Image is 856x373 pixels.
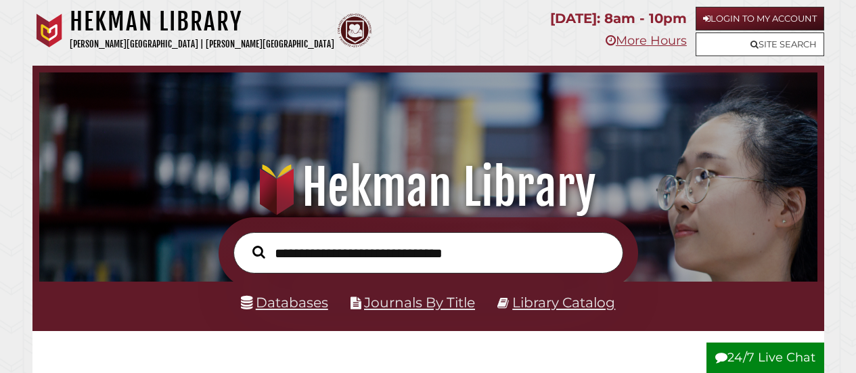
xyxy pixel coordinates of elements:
a: Journals By Title [364,294,475,311]
h1: Hekman Library [70,7,334,37]
a: Library Catalog [512,294,615,311]
i: Search [252,245,265,259]
p: [DATE]: 8am - 10pm [550,7,687,30]
a: More Hours [606,33,687,48]
img: Calvin Theological Seminary [338,14,371,47]
h1: Hekman Library [51,158,804,217]
p: [PERSON_NAME][GEOGRAPHIC_DATA] | [PERSON_NAME][GEOGRAPHIC_DATA] [70,37,334,52]
img: Calvin University [32,14,66,47]
a: Databases [241,294,328,311]
a: Site Search [696,32,824,56]
a: Login to My Account [696,7,824,30]
button: Search [246,242,272,262]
